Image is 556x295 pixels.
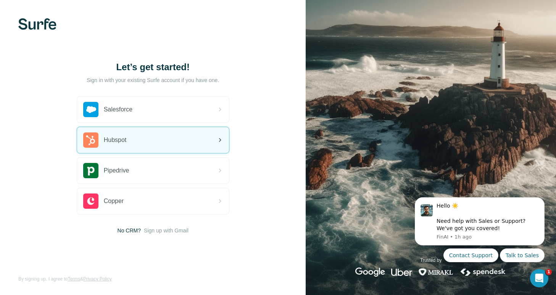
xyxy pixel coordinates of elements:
[355,268,385,277] img: google's logo
[104,135,127,145] span: Hubspot
[68,276,80,282] a: Terms
[83,276,112,282] a: Privacy Policy
[104,105,133,114] span: Salesforce
[77,61,229,73] h1: Let’s get started!
[391,268,412,277] img: uber's logo
[87,76,219,84] p: Sign in with your existing Surfe account if you have one.
[83,163,98,178] img: pipedrive's logo
[18,276,112,282] span: By signing up, I agree to &
[104,197,124,206] span: Copper
[144,227,189,234] button: Sign up with Gmail
[530,269,548,287] iframe: Intercom live chat
[118,227,141,234] span: No CRM?
[403,188,556,291] iframe: Intercom notifications message
[83,193,98,209] img: copper's logo
[104,166,129,175] span: Pipedrive
[83,132,98,148] img: hubspot's logo
[83,102,98,117] img: salesforce's logo
[546,269,552,275] span: 1
[18,18,56,30] img: Surfe's logo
